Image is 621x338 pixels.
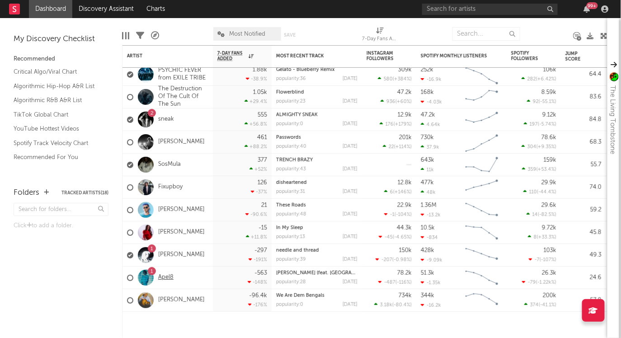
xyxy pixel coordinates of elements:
div: 126 [258,180,267,186]
div: 26.3k [542,270,556,276]
div: -1.35k [421,280,441,286]
div: [DATE] [343,235,358,239]
div: -191 % [249,257,267,263]
div: [DATE] [343,76,358,81]
span: +146 % [395,190,410,195]
div: 99 + [587,2,598,9]
div: -16.9k [421,76,442,82]
div: -4.03k [421,99,442,105]
span: 304 [527,145,536,150]
div: Artist [127,53,195,59]
div: 168k [421,89,434,95]
a: SosMula [158,161,181,169]
span: -82.5 % [539,212,555,217]
div: ( ) [528,234,556,240]
div: 51.3k [421,270,434,276]
div: 24.6 [565,272,602,283]
div: ( ) [376,257,412,263]
div: popularity: 31 [276,189,305,194]
div: 29.6k [541,202,556,208]
div: 22.9k [397,202,412,208]
div: 47.2k [421,112,435,118]
div: 74.0 [565,182,602,193]
div: ( ) [522,76,556,82]
div: 159k [544,157,556,163]
span: 7-Day Fans Added [217,51,246,61]
div: 103k [544,248,556,253]
span: -55.1 % [540,99,555,104]
a: Gelato - Blueberry Remix [276,67,335,72]
span: -5.74 % [539,122,555,127]
span: -80.4 % [394,303,410,308]
a: [PERSON_NAME] [158,229,205,236]
div: 428k [421,248,434,253]
div: [DATE] [343,122,358,127]
a: These Roads [276,203,306,208]
span: -45 [385,235,393,240]
div: ALMIGHTY SNEAK [276,113,358,117]
input: Search... [452,27,520,41]
span: -116 % [397,280,410,285]
div: popularity: 0 [276,122,303,127]
a: PSYCHIC FEVER from EXILE TRIBE [158,67,208,82]
a: Algorithmic R&B A&R List [14,95,99,105]
div: 12.9k [398,112,412,118]
a: Spotify Track Velocity Chart [14,138,99,148]
span: +60 % [397,99,410,104]
div: 730k [421,135,434,141]
div: 150k [399,248,412,253]
div: ( ) [522,279,556,285]
div: 11k [421,167,434,173]
div: [DATE] [343,144,358,149]
div: Click to add a folder. [14,221,108,231]
div: ( ) [523,189,556,195]
div: Jump Score [565,51,588,62]
div: +29.4 % [245,99,267,104]
div: ( ) [522,144,556,150]
div: Spotify Monthly Listeners [421,53,489,59]
a: sneak [158,116,174,123]
button: Tracked Artists(18) [61,191,108,195]
div: -297 [254,248,267,253]
div: 1.05k [253,89,267,95]
div: [DATE] [343,212,358,217]
div: 344k [421,293,434,299]
div: -15 [259,225,267,231]
div: Edit Columns [122,23,129,49]
div: 643k [421,157,434,163]
div: 29.9k [541,180,556,186]
a: YouTube Hottest Videos [14,124,99,134]
div: 83.6 [565,92,602,103]
svg: Chart title [461,108,502,131]
div: popularity: 36 [276,76,306,81]
div: 68.3 [565,137,602,148]
div: A&R Pipeline [151,23,159,49]
div: 9.72k [542,225,556,231]
div: ( ) [524,302,556,308]
a: Recommended For You [14,152,99,162]
div: +52 % [249,166,267,172]
a: Algorithmic Hip-Hop A&R List [14,81,99,91]
div: -9.09k [421,257,442,263]
span: 8 [534,235,537,240]
div: [DATE] [343,257,358,262]
div: ( ) [381,99,412,104]
span: 936 [386,99,395,104]
button: Save [284,33,296,38]
div: Passwords [276,135,358,140]
div: We Are Dem Bengals [276,293,358,298]
div: 59.2 [565,205,602,216]
svg: Chart title [461,86,502,108]
span: +6.42 % [537,77,555,82]
span: +384 % [394,77,410,82]
span: -41.1 % [540,303,555,308]
svg: Chart title [461,244,502,267]
div: 1.88k [253,67,267,73]
svg: Chart title [461,154,502,176]
span: 110 [529,190,537,195]
span: 359 [528,167,536,172]
div: 57.8 [565,295,602,306]
div: [DATE] [343,167,358,172]
div: [DATE] [343,280,358,285]
span: -44.4 % [538,190,555,195]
